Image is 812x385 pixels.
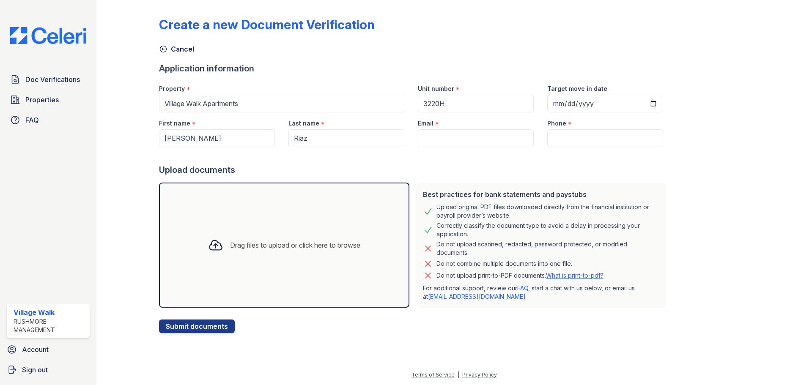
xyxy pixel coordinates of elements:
span: Doc Verifications [25,74,80,85]
div: Do not combine multiple documents into one file. [436,259,572,269]
a: Sign out [3,361,93,378]
img: CE_Logo_Blue-a8612792a0a2168367f1c8372b55b34899dd931a85d93a1a3d3e32e68fde9ad4.png [3,27,93,44]
label: Email [418,119,433,128]
div: Application information [159,63,670,74]
a: Doc Verifications [7,71,90,88]
label: Unit number [418,85,454,93]
span: FAQ [25,115,39,125]
label: Target move in date [547,85,607,93]
span: Properties [25,95,59,105]
button: Submit documents [159,319,235,333]
div: | [458,371,459,378]
div: Correctly classify the document type to avoid a delay in processing your application. [436,221,660,238]
label: Property [159,85,185,93]
div: Drag files to upload or click here to browse [230,240,360,250]
a: Terms of Service [411,371,455,378]
a: Privacy Policy [462,371,497,378]
span: Account [22,344,49,355]
span: Sign out [22,365,48,375]
a: Properties [7,91,90,108]
a: Account [3,341,93,358]
div: Do not upload scanned, redacted, password protected, or modified documents. [436,240,660,257]
a: FAQ [7,112,90,128]
label: Phone [547,119,566,128]
div: Best practices for bank statements and paystubs [423,189,660,199]
a: What is print-to-pdf? [546,272,604,279]
a: [EMAIL_ADDRESS][DOMAIN_NAME] [428,293,526,300]
div: Create a new Document Verification [159,17,375,32]
a: FAQ [517,284,528,292]
div: Upload original PDF files downloaded directly from the financial institution or payroll provider’... [436,203,660,220]
div: Rushmore Management [14,317,86,334]
div: Upload documents [159,164,670,176]
a: Cancel [159,44,194,54]
label: First name [159,119,190,128]
p: For additional support, review our , start a chat with us below, or email us at [423,284,660,301]
label: Last name [288,119,319,128]
div: Village Walk [14,307,86,317]
p: Do not upload print-to-PDF documents. [436,271,604,280]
